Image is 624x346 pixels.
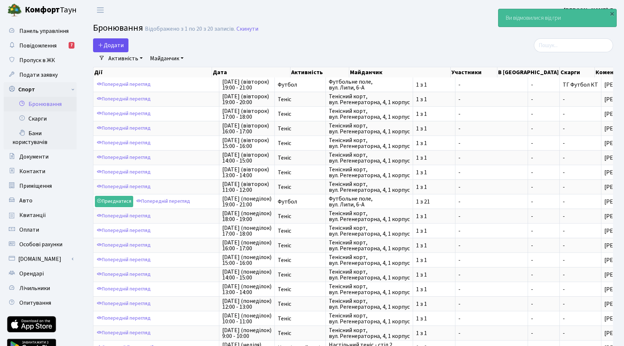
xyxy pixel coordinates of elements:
span: 1 з 1 [416,301,452,307]
a: Приєднатися [95,196,133,207]
span: Тенісний корт, вул. Регенераторна, 4, 1 корпус [329,225,410,237]
span: [DATE] (понеділок) 15:00 - 16:00 [222,254,271,266]
span: - [458,272,525,278]
span: - [531,228,556,234]
span: Тенісний корт, вул. Регенераторна, 4, 1 корпус [329,210,410,222]
a: Попередній перегляд [95,123,153,134]
span: [DATE] (понеділок) 18:00 - 19:00 [222,210,271,222]
a: Попередній перегляд [95,254,153,266]
a: Документи [4,149,77,164]
th: В [GEOGRAPHIC_DATA] [497,67,560,77]
span: Бронювання [93,22,143,34]
span: 1 з 1 [416,170,452,175]
a: Попередній перегляд [95,94,153,105]
span: Теніс [278,330,323,336]
a: Квитанції [4,208,77,223]
span: [DATE] (вівторок) 11:00 - 12:00 [222,181,271,193]
span: - [563,227,565,235]
a: Приміщення [4,179,77,193]
th: Скарги [560,67,595,77]
span: Теніс [278,111,323,117]
span: Теніс [278,301,323,307]
span: - [531,155,556,161]
a: Бронювання [4,97,77,111]
a: Попередній перегляд [95,108,153,119]
a: Авто [4,193,77,208]
span: - [531,257,556,263]
span: - [531,243,556,248]
span: - [458,330,525,336]
a: Особові рахунки [4,237,77,252]
span: Футбольне поле, вул. Липи, 6-А [329,79,410,91]
a: Попередній перегляд [134,196,192,207]
span: ТГ Футбол КТ [563,81,598,89]
th: Дії [93,67,212,77]
div: × [608,10,616,17]
span: 1 з 1 [416,330,452,336]
a: [PERSON_NAME] Д. [564,6,615,15]
span: - [531,96,556,102]
span: - [531,140,556,146]
span: - [563,154,565,162]
span: 1 з 1 [416,257,452,263]
span: Футбол [278,82,323,88]
span: Тенісний корт, вул. Регенераторна, 4, 1 корпус [329,254,410,266]
a: [DOMAIN_NAME] [4,252,77,266]
span: Таун [25,4,77,16]
a: Попередній перегляд [95,225,153,236]
a: Опитування [4,296,77,310]
span: Пропуск в ЖК [19,56,55,64]
span: Тенісний корт, вул. Регенераторна, 4, 1 корпус [329,269,410,281]
span: Тенісний корт, вул. Регенераторна, 4, 1 корпус [329,284,410,295]
span: [DATE] (понеділок) 19:00 - 21:00 [222,196,271,208]
span: [DATE] (вівторок) 14:00 - 15:00 [222,152,271,164]
span: 1 з 1 [416,184,452,190]
span: 1 з 1 [416,82,452,88]
span: Тенісний корт, вул. Регенераторна, 4, 1 корпус [329,123,410,134]
span: - [458,184,525,190]
span: - [531,111,556,117]
a: Попередній перегляд [95,181,153,193]
span: [DATE] (понеділок) 10:00 - 11:00 [222,313,271,324]
a: Попередній перегляд [95,327,153,339]
a: Попередній перегляд [95,298,153,309]
a: Попередній перегляд [95,240,153,251]
span: Тенісний корт, вул. Регенераторна, 4, 1 корпус [329,152,410,164]
span: Тенісний корт, вул. Регенераторна, 4, 1 корпус [329,94,410,105]
span: [DATE] (понеділок) 9:00 - 10:00 [222,327,271,339]
span: [DATE] (понеділок) 17:00 - 18:00 [222,225,271,237]
span: Повідомлення [19,42,57,50]
span: Опитування [19,299,51,307]
span: - [563,110,565,118]
span: Тенісний корт, вул. Регенераторна, 4, 1 корпус [329,298,410,310]
span: 1 з 1 [416,155,452,161]
span: Теніс [278,316,323,322]
span: - [531,170,556,175]
span: 1 з 1 [416,126,452,132]
span: - [531,184,556,190]
a: Попередній перегляд [95,284,153,295]
span: - [458,140,525,146]
span: - [563,95,565,103]
button: Переключити навігацію [91,4,109,16]
th: Активність [290,67,349,77]
input: Пошук... [534,38,613,52]
span: Теніс [278,243,323,248]
span: - [458,301,525,307]
a: Попередній перегляд [95,137,153,149]
a: Контакти [4,164,77,179]
span: Квитанції [19,211,46,219]
span: Теніс [278,140,323,146]
span: Теніс [278,228,323,234]
a: Попередній перегляд [95,313,153,324]
a: Попередній перегляд [95,152,153,163]
span: - [563,242,565,250]
span: Футбол [278,199,323,205]
span: 1 з 1 [416,111,452,117]
a: Повідомлення7 [4,38,77,53]
span: - [458,243,525,248]
span: - [563,315,565,323]
div: 7 [69,42,74,49]
b: Комфорт [25,4,60,16]
span: Тенісний корт, вул. Регенераторна, 4, 1 корпус [329,313,410,324]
